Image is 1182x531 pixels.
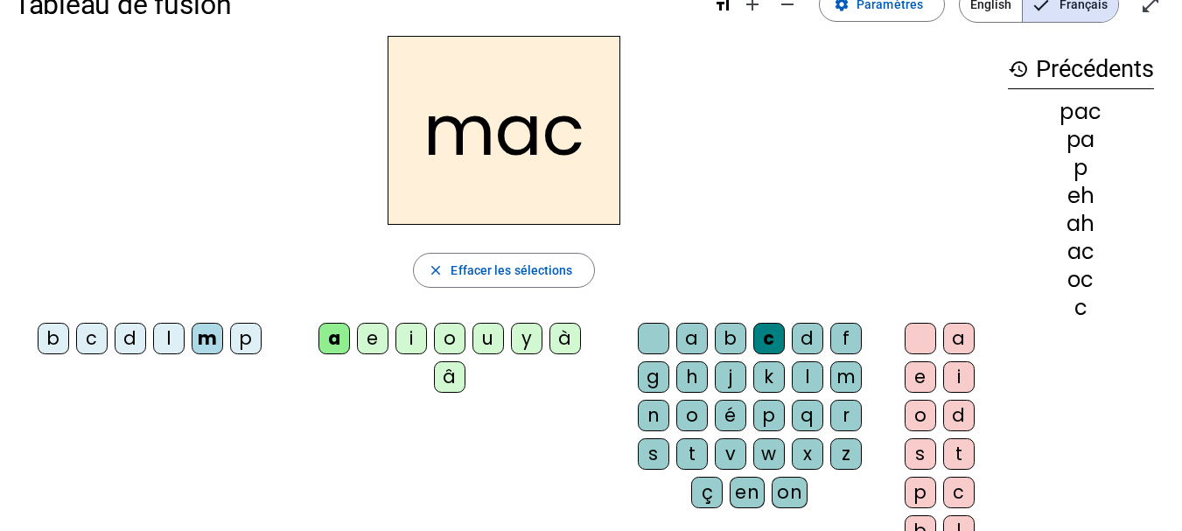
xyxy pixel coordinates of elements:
[792,323,823,354] div: d
[676,400,708,431] div: o
[549,323,581,354] div: à
[943,477,975,508] div: c
[1008,157,1154,178] div: p
[905,400,936,431] div: o
[715,438,746,470] div: v
[943,361,975,393] div: i
[638,438,669,470] div: s
[753,323,785,354] div: c
[830,400,862,431] div: r
[451,260,572,281] span: Effacer les sélections
[1008,297,1154,318] div: c
[472,323,504,354] div: u
[357,323,388,354] div: e
[715,400,746,431] div: é
[1008,101,1154,122] div: pac
[753,361,785,393] div: k
[830,361,862,393] div: m
[1008,59,1029,80] mat-icon: history
[753,400,785,431] div: p
[943,323,975,354] div: a
[792,438,823,470] div: x
[1008,213,1154,234] div: ah
[76,323,108,354] div: c
[676,323,708,354] div: a
[413,253,594,288] button: Effacer les sélections
[192,323,223,354] div: m
[905,361,936,393] div: e
[38,323,69,354] div: b
[905,438,936,470] div: s
[1008,241,1154,262] div: ac
[434,361,465,393] div: â
[792,361,823,393] div: l
[115,323,146,354] div: d
[434,323,465,354] div: o
[943,438,975,470] div: t
[318,323,350,354] div: a
[1008,129,1154,150] div: pa
[1008,185,1154,206] div: eh
[153,323,185,354] div: l
[830,323,862,354] div: f
[638,361,669,393] div: g
[638,400,669,431] div: n
[943,400,975,431] div: d
[1008,50,1154,89] h3: Précédents
[905,477,936,508] div: p
[715,323,746,354] div: b
[511,323,542,354] div: y
[730,477,765,508] div: en
[428,262,444,278] mat-icon: close
[676,361,708,393] div: h
[830,438,862,470] div: z
[715,361,746,393] div: j
[676,438,708,470] div: t
[772,477,808,508] div: on
[1008,269,1154,290] div: oc
[395,323,427,354] div: i
[792,400,823,431] div: q
[230,323,262,354] div: p
[753,438,785,470] div: w
[691,477,723,508] div: ç
[388,36,620,225] h2: mac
